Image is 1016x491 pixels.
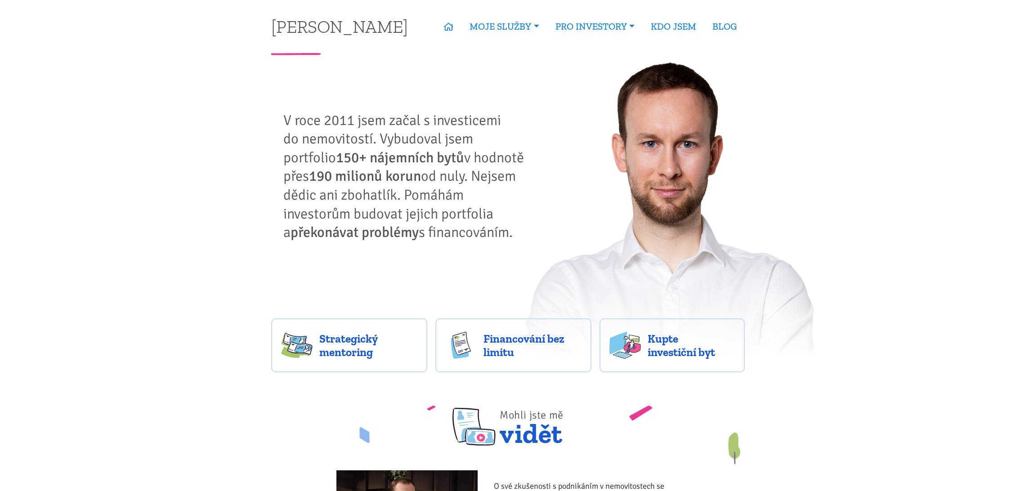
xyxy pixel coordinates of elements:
[600,318,745,372] a: Kupte investiční byt
[271,318,427,372] a: Strategický mentoring
[291,223,419,241] strong: překonávat problémy
[283,111,531,242] p: V roce 2011 jsem začal s investicemi do nemovitostí. Vybudoval jsem portfolio v hodnotě přes od n...
[271,18,408,35] a: [PERSON_NAME]
[319,332,417,359] span: Strategický mentoring
[643,16,704,37] a: KDO JSEM
[609,332,641,359] img: flats
[500,397,564,446] span: vidět
[435,318,591,372] a: Financování bez limitu
[483,332,582,359] span: Financování bez limitu
[648,332,735,359] span: Kupte investiční byt
[500,408,564,422] span: Mohli jste mě
[547,16,643,37] a: PRO INVESTORY
[309,167,421,185] strong: 190 milionů korun
[445,332,477,359] img: finance
[281,332,313,359] img: strategy
[461,16,547,37] a: MOJE SLUŽBY
[704,16,745,37] a: BLOG
[336,149,464,166] strong: 150+ nájemních bytů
